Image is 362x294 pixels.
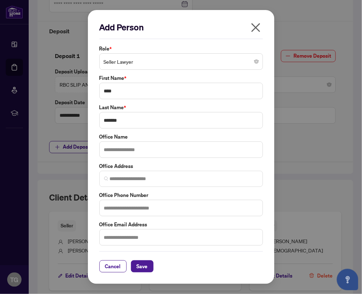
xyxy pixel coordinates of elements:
[99,103,263,111] label: Last Name
[131,260,154,273] button: Save
[99,45,263,53] label: Role
[99,221,263,228] label: Office Email Address
[99,260,127,273] button: Cancel
[99,133,263,141] label: Office Name
[337,269,358,290] button: Open asap
[104,55,259,68] span: Seller Lawyer
[104,177,108,181] img: search_icon
[99,162,263,170] label: Office Address
[99,191,263,199] label: Office Phone Number
[137,261,148,272] span: Save
[99,21,263,33] h2: Add Person
[105,261,121,272] span: Cancel
[254,59,259,64] span: close-circle
[99,74,263,82] label: First Name
[250,22,262,33] span: close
